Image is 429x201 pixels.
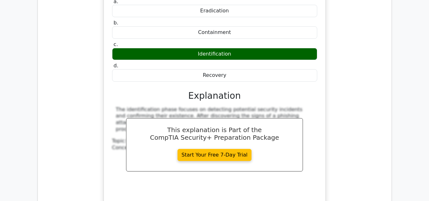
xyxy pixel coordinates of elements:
div: Recovery [112,69,317,82]
span: c. [114,41,118,47]
a: Start Your Free 7-Day Trial [178,149,252,161]
h3: Explanation [116,90,313,101]
span: b. [114,20,118,26]
div: Topic: [112,138,317,144]
div: The identification phase focuses on detecting potential security incidents and confirming their e... [116,106,313,133]
div: Concept: [112,144,317,151]
div: Identification [112,48,317,60]
div: Containment [112,26,317,39]
span: d. [114,63,118,69]
div: Eradication [112,5,317,17]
